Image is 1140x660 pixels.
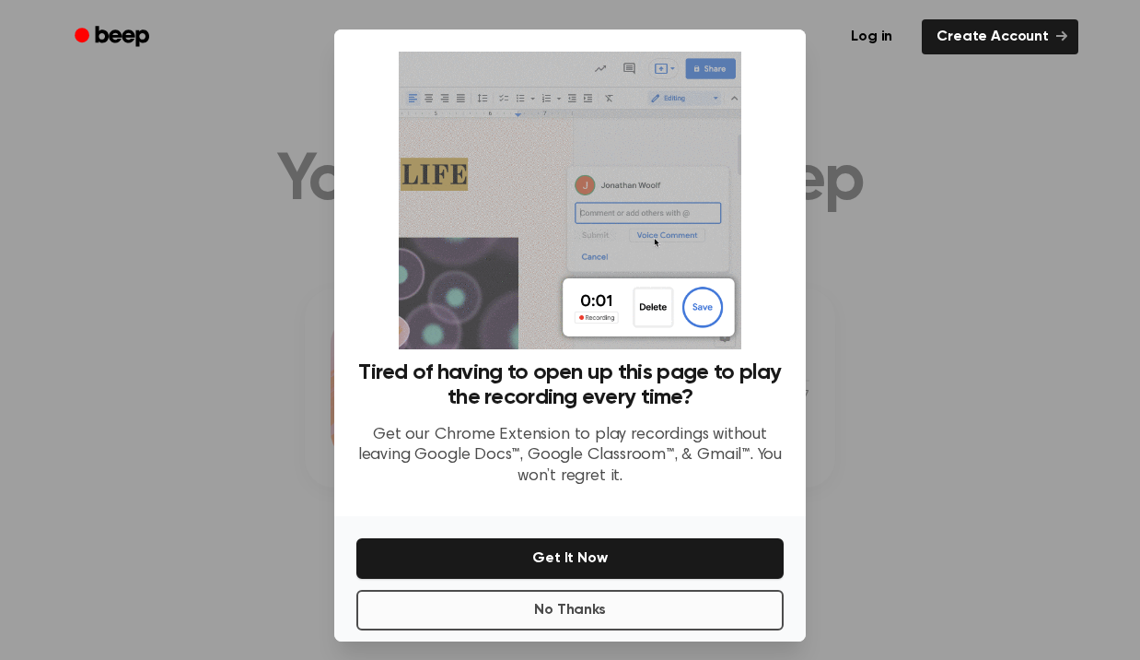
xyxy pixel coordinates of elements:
[356,425,784,488] p: Get our Chrome Extension to play recordings without leaving Google Docs™, Google Classroom™, & Gm...
[832,16,911,58] a: Log in
[62,19,166,55] a: Beep
[356,538,784,579] button: Get It Now
[356,360,784,410] h3: Tired of having to open up this page to play the recording every time?
[922,19,1078,54] a: Create Account
[356,590,784,631] button: No Thanks
[399,52,740,349] img: Beep extension in action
